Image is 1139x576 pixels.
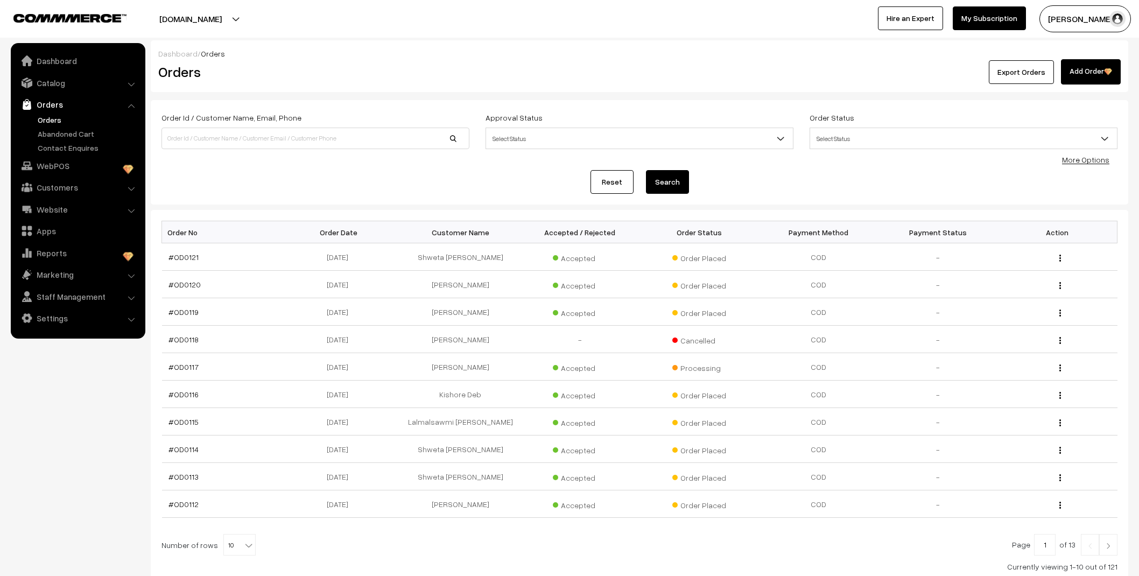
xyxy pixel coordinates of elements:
td: [DATE] [281,298,400,326]
h2: Orders [158,64,468,80]
span: Orders [201,49,225,58]
a: Add Order [1061,59,1121,85]
td: - [878,435,998,463]
td: [DATE] [281,490,400,518]
td: - [878,243,998,271]
span: Accepted [553,250,607,264]
img: Left [1085,543,1095,549]
td: [DATE] [281,381,400,408]
td: [DATE] [281,353,400,381]
a: Dashboard [13,51,142,71]
td: - [878,326,998,353]
td: Shweta [PERSON_NAME] [400,435,520,463]
td: - [878,271,998,298]
label: Approval Status [486,112,543,123]
td: - [878,298,998,326]
a: #OD0114 [168,445,199,454]
a: #OD0119 [168,307,199,317]
span: Order Placed [672,305,726,319]
img: Menu [1059,447,1061,454]
a: Settings [13,308,142,328]
a: #OD0112 [168,500,199,509]
th: Order Status [639,221,759,243]
a: Reports [13,243,142,263]
th: Payment Status [878,221,998,243]
td: - [878,408,998,435]
td: Shweta [PERSON_NAME] [400,243,520,271]
span: Processing [672,360,726,374]
span: Page [1012,540,1030,549]
td: COD [759,463,878,490]
div: / [158,48,1121,59]
td: COD [759,490,878,518]
td: [PERSON_NAME] [400,353,520,381]
button: Export Orders [989,60,1054,84]
img: Menu [1059,392,1061,399]
button: Search [646,170,689,194]
a: #OD0115 [168,417,199,426]
td: [DATE] [281,463,400,490]
span: Accepted [553,497,607,511]
img: Menu [1059,310,1061,317]
span: Number of rows [161,539,218,551]
span: Order Placed [672,277,726,291]
a: WebPOS [13,156,142,175]
td: COD [759,353,878,381]
img: Menu [1059,419,1061,426]
a: Contact Enquires [35,142,142,153]
span: Accepted [553,469,607,483]
span: Accepted [553,442,607,456]
img: Menu [1059,502,1061,509]
th: Accepted / Rejected [520,221,639,243]
span: Select Status [810,129,1117,148]
a: #OD0120 [168,280,201,289]
span: Order Placed [672,442,726,456]
td: COD [759,408,878,435]
button: [PERSON_NAME] [1039,5,1131,32]
th: Customer Name [400,221,520,243]
a: Hire an Expert [878,6,943,30]
a: My Subscription [953,6,1026,30]
td: COD [759,435,878,463]
th: Order No [162,221,282,243]
td: [DATE] [281,326,400,353]
span: Order Placed [672,497,726,511]
img: user [1109,11,1126,27]
a: #OD0116 [168,390,199,399]
td: [DATE] [281,243,400,271]
th: Order Date [281,221,400,243]
a: Website [13,200,142,219]
a: COMMMERCE [13,11,108,24]
a: Catalog [13,73,142,93]
td: [DATE] [281,435,400,463]
td: [DATE] [281,271,400,298]
span: 10 [224,535,255,556]
td: [PERSON_NAME] [400,298,520,326]
img: Menu [1059,474,1061,481]
td: - [878,490,998,518]
img: Menu [1059,255,1061,262]
span: Order Placed [672,387,726,401]
td: Shweta [PERSON_NAME] [400,463,520,490]
a: Apps [13,221,142,241]
span: of 13 [1059,540,1075,549]
span: Select Status [810,128,1117,149]
a: Orders [35,114,142,125]
span: Order Placed [672,469,726,483]
span: Accepted [553,387,607,401]
td: COD [759,381,878,408]
td: [DATE] [281,408,400,435]
td: COD [759,326,878,353]
td: COD [759,243,878,271]
td: COD [759,298,878,326]
td: [PERSON_NAME] [400,326,520,353]
img: COMMMERCE [13,14,126,22]
img: Right [1103,543,1113,549]
img: Menu [1059,337,1061,344]
a: #OD0117 [168,362,199,371]
td: Lalmalsawmi [PERSON_NAME] [400,408,520,435]
a: Staff Management [13,287,142,306]
img: Menu [1059,282,1061,289]
span: Order Placed [672,250,726,264]
a: More Options [1062,155,1109,164]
